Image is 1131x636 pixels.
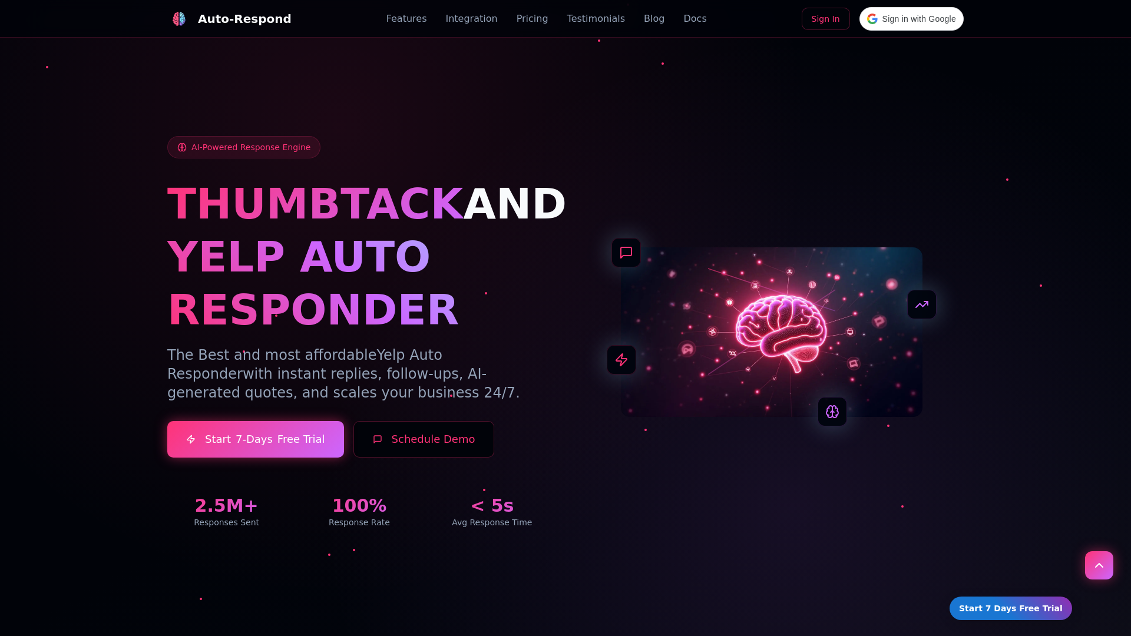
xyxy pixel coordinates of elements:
div: Sign in with Google [859,7,964,31]
div: Response Rate [300,516,418,528]
p: The Best and most affordable with instant replies, follow-ups, AI-generated quotes, and scales yo... [167,346,551,402]
img: AI Neural Network Brain [621,247,922,417]
a: Auto-Respond LogoAuto-Respond [167,7,292,31]
span: AND [463,179,567,228]
span: Yelp Auto Responder [167,347,442,382]
div: 2.5M+ [167,495,286,516]
a: Start 7 Days Free Trial [950,597,1072,620]
a: Sign In [802,8,850,30]
div: Responses Sent [167,516,286,528]
a: Blog [644,12,664,26]
a: Testimonials [567,12,626,26]
img: Auto-Respond Logo [172,12,186,26]
a: Pricing [517,12,548,26]
a: Start7-DaysFree Trial [167,421,344,458]
a: Integration [445,12,497,26]
div: Auto-Respond [198,11,292,27]
div: Avg Response Time [433,516,551,528]
div: < 5s [433,495,551,516]
span: Sign in with Google [882,13,956,25]
a: Docs [683,12,706,26]
a: Features [386,12,427,26]
h1: YELP AUTO RESPONDER [167,230,551,336]
span: AI-Powered Response Engine [191,141,310,153]
div: 100% [300,495,418,516]
button: Schedule Demo [353,421,495,458]
span: THUMBTACK [167,179,463,228]
button: Scroll to top [1085,551,1113,579]
span: 7-Days [236,431,273,448]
